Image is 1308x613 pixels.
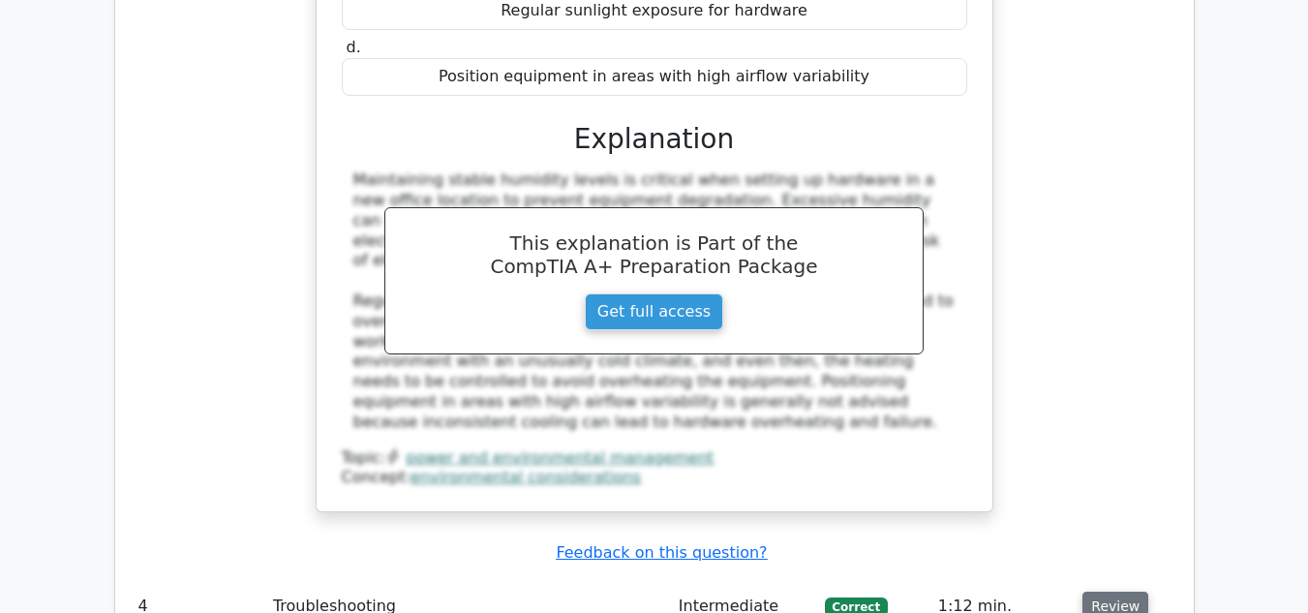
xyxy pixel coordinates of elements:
a: power and environmental management [406,448,714,467]
span: d. [347,38,361,56]
div: Topic: [342,448,967,469]
a: Feedback on this question? [556,543,767,562]
a: Get full access [585,293,723,330]
h3: Explanation [353,123,956,156]
div: Concept: [342,468,967,488]
a: environmental considerations [411,468,641,486]
div: Maintaining stable humidity levels is critical when setting up hardware in a new office location ... [353,170,956,432]
div: Position equipment in areas with high airflow variability [342,58,967,96]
